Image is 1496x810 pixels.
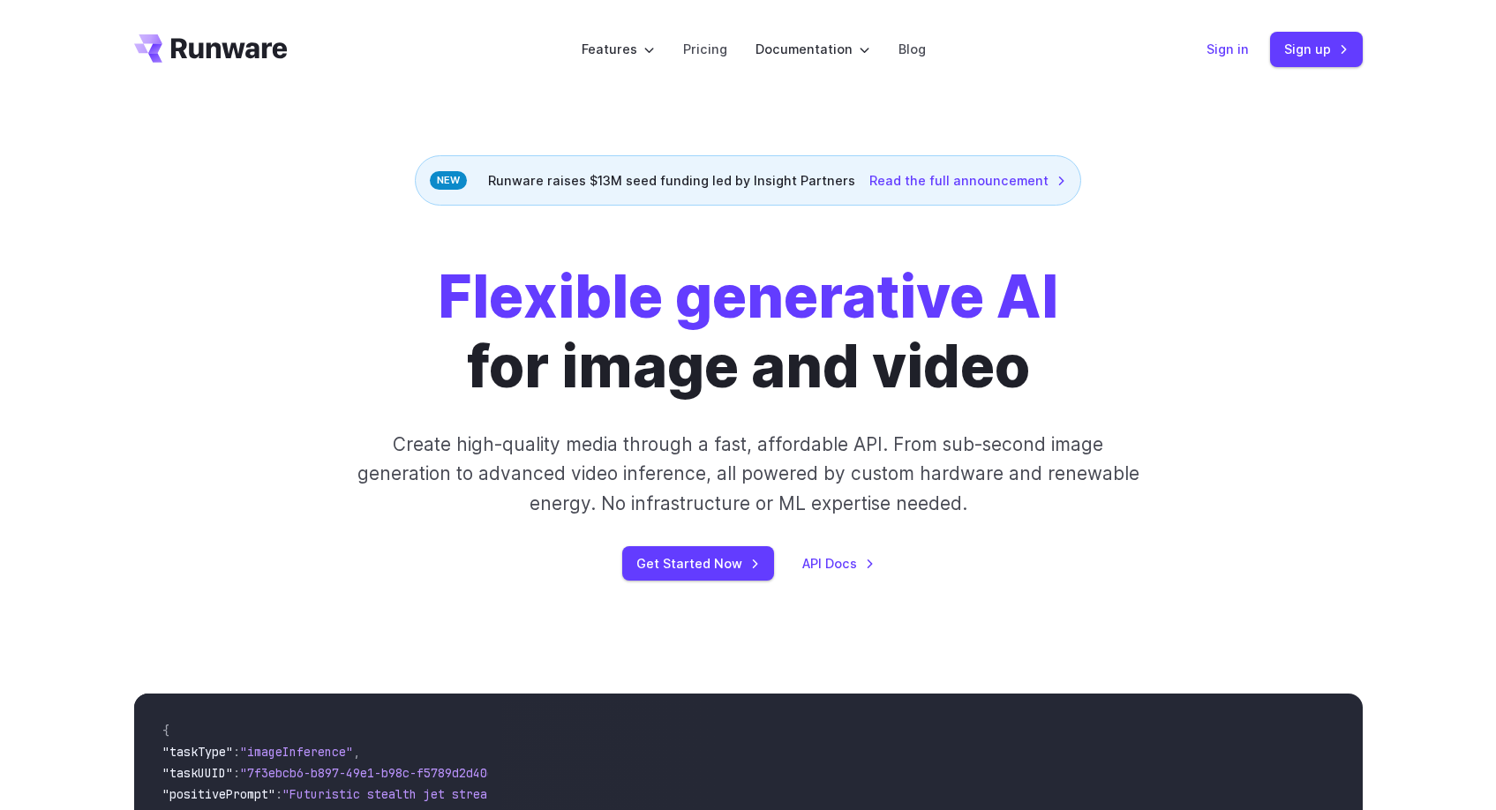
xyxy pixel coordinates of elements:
[1270,32,1363,66] a: Sign up
[898,39,926,59] a: Blog
[582,39,655,59] label: Features
[438,261,1058,332] strong: Flexible generative AI
[355,430,1141,518] p: Create high-quality media through a fast, affordable API. From sub-second image generation to adv...
[240,744,353,760] span: "imageInference"
[1207,39,1249,59] a: Sign in
[756,39,870,59] label: Documentation
[415,155,1081,206] div: Runware raises $13M seed funding led by Insight Partners
[275,786,282,802] span: :
[282,786,925,802] span: "Futuristic stealth jet streaking through a neon-lit cityscape with glowing purple exhaust"
[162,744,233,760] span: "taskType"
[162,786,275,802] span: "positivePrompt"
[622,546,774,581] a: Get Started Now
[162,723,169,739] span: {
[233,744,240,760] span: :
[162,765,233,781] span: "taskUUID"
[438,262,1058,401] h1: for image and video
[240,765,508,781] span: "7f3ebcb6-b897-49e1-b98c-f5789d2d40d7"
[134,34,288,63] a: Go to /
[869,170,1066,191] a: Read the full announcement
[353,744,360,760] span: ,
[683,39,727,59] a: Pricing
[802,553,875,574] a: API Docs
[233,765,240,781] span: :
